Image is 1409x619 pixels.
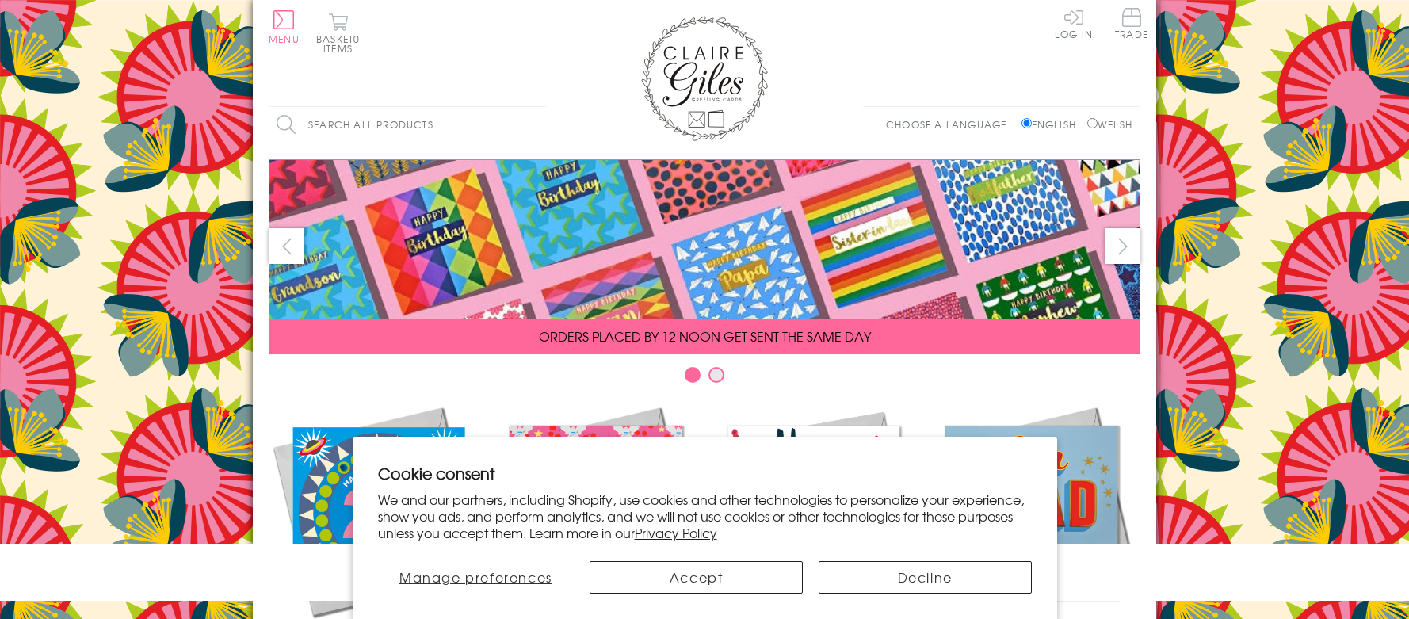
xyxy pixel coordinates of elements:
[377,561,574,594] button: Manage preferences
[269,32,300,46] span: Menu
[269,228,304,264] button: prev
[530,107,546,143] input: Search
[635,523,717,542] a: Privacy Policy
[316,13,360,53] button: Basket0 items
[323,32,360,55] span: 0 items
[1087,118,1098,128] input: Welsh
[269,107,546,143] input: Search all products
[1115,8,1148,39] span: Trade
[708,367,724,383] button: Carousel Page 2
[641,16,768,141] img: Claire Giles Greetings Cards
[1021,117,1084,132] label: English
[1087,117,1132,132] label: Welsh
[590,561,803,594] button: Accept
[1021,118,1032,128] input: English
[819,561,1032,594] button: Decline
[1115,8,1148,42] a: Trade
[378,462,1032,484] h2: Cookie consent
[269,366,1140,391] div: Carousel Pagination
[399,567,552,587] span: Manage preferences
[685,367,701,383] button: Carousel Page 1 (Current Slide)
[539,327,871,346] span: ORDERS PLACED BY 12 NOON GET SENT THE SAME DAY
[269,10,300,44] button: Menu
[1055,8,1093,39] a: Log In
[1105,228,1140,264] button: next
[378,491,1032,541] p: We and our partners, including Shopify, use cookies and other technologies to personalize your ex...
[886,117,1018,132] p: Choose a language:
